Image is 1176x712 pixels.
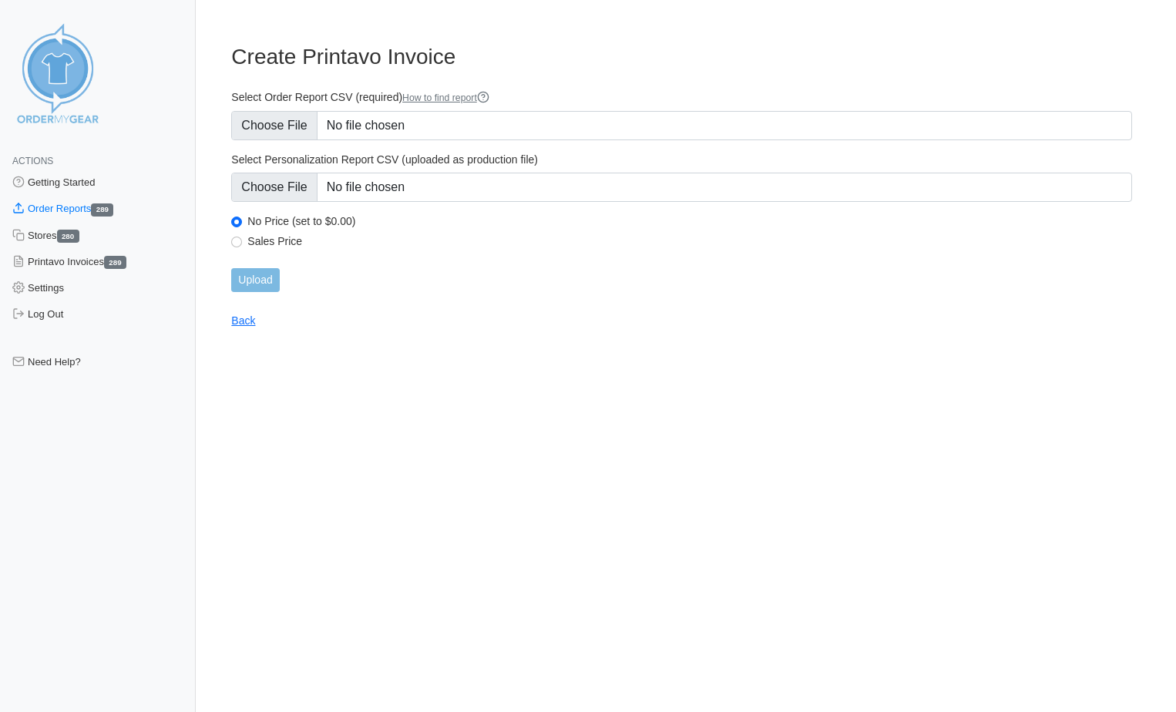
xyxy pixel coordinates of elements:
[104,256,126,269] span: 289
[231,44,1132,70] h3: Create Printavo Invoice
[57,230,79,243] span: 280
[402,92,489,103] a: How to find report
[247,234,1132,248] label: Sales Price
[247,214,1132,228] label: No Price (set to $0.00)
[91,203,113,217] span: 289
[231,90,1132,105] label: Select Order Report CSV (required)
[231,153,1132,166] label: Select Personalization Report CSV (uploaded as production file)
[231,268,279,292] input: Upload
[12,156,53,166] span: Actions
[231,314,255,327] a: Back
